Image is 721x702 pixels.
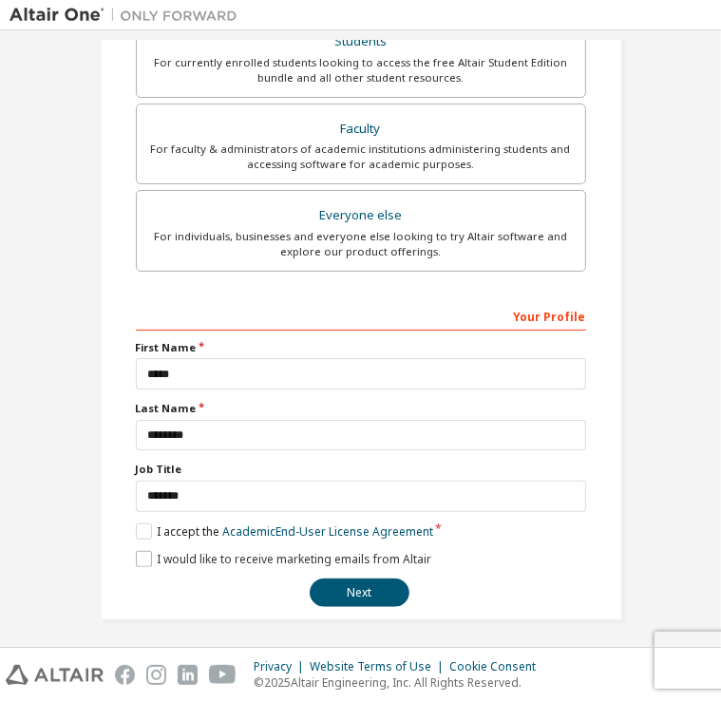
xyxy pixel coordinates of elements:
[136,340,586,355] label: First Name
[178,665,198,685] img: linkedin.svg
[148,55,574,85] div: For currently enrolled students looking to access the free Altair Student Edition bundle and all ...
[9,6,247,25] img: Altair One
[254,659,310,674] div: Privacy
[209,665,237,685] img: youtube.svg
[136,462,586,477] label: Job Title
[254,674,547,691] p: © 2025 Altair Engineering, Inc. All Rights Reserved.
[148,142,574,172] div: For faculty & administrators of academic institutions administering students and accessing softwa...
[148,28,574,55] div: Students
[310,579,409,607] button: Next
[146,665,166,685] img: instagram.svg
[449,659,547,674] div: Cookie Consent
[148,116,574,142] div: Faculty
[310,659,449,674] div: Website Terms of Use
[115,665,135,685] img: facebook.svg
[6,665,104,685] img: altair_logo.svg
[148,202,574,229] div: Everyone else
[148,229,574,259] div: For individuals, businesses and everyone else looking to try Altair software and explore our prod...
[136,300,586,331] div: Your Profile
[222,523,433,540] a: Academic End-User License Agreement
[136,401,586,416] label: Last Name
[136,551,431,567] label: I would like to receive marketing emails from Altair
[136,523,433,540] label: I accept the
